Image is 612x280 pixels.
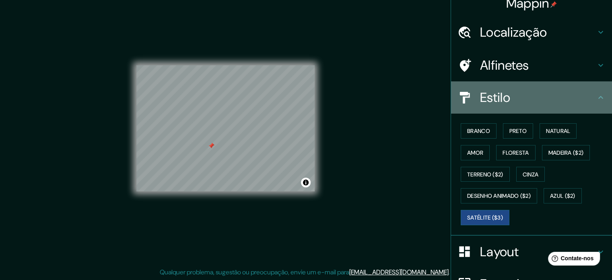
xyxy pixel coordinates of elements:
[467,193,531,200] font: Desenho animado ($2)
[480,24,547,41] font: Localização
[540,123,577,139] button: Natural
[349,268,449,276] a: [EMAIL_ADDRESS][DOMAIN_NAME]
[544,188,582,203] button: Azul ($2)
[480,57,529,74] font: Alfinetes
[461,167,510,182] button: Terreno ($2)
[509,127,527,135] font: Preto
[451,236,612,268] div: Layout
[461,145,490,160] button: Amor
[546,127,570,135] font: Natural
[451,81,612,114] div: Estilo
[480,89,510,106] font: Estilo
[550,193,575,200] font: Azul ($2)
[467,171,503,178] font: Terreno ($2)
[451,16,612,48] div: Localização
[450,268,451,276] font: .
[461,210,509,225] button: Satélite ($3)
[480,243,519,260] font: Layout
[451,49,612,81] div: Alfinetes
[467,149,483,156] font: Amor
[540,249,603,271] iframe: Iniciador de widget de ajuda
[136,65,315,191] canvas: Mapa
[449,268,450,276] font: .
[516,167,545,182] button: Cinza
[542,145,590,160] button: Madeira ($2)
[461,123,497,139] button: Branco
[496,145,535,160] button: Floresta
[301,178,311,187] button: Alternar atribuição
[550,1,557,8] img: pin-icon.png
[461,188,537,203] button: Desenho animado ($2)
[467,127,490,135] font: Branco
[523,171,539,178] font: Cinza
[503,149,529,156] font: Floresta
[548,149,584,156] font: Madeira ($2)
[467,214,503,221] font: Satélite ($3)
[160,268,349,276] font: Qualquer problema, sugestão ou preocupação, envie um e-mail para
[503,123,534,139] button: Preto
